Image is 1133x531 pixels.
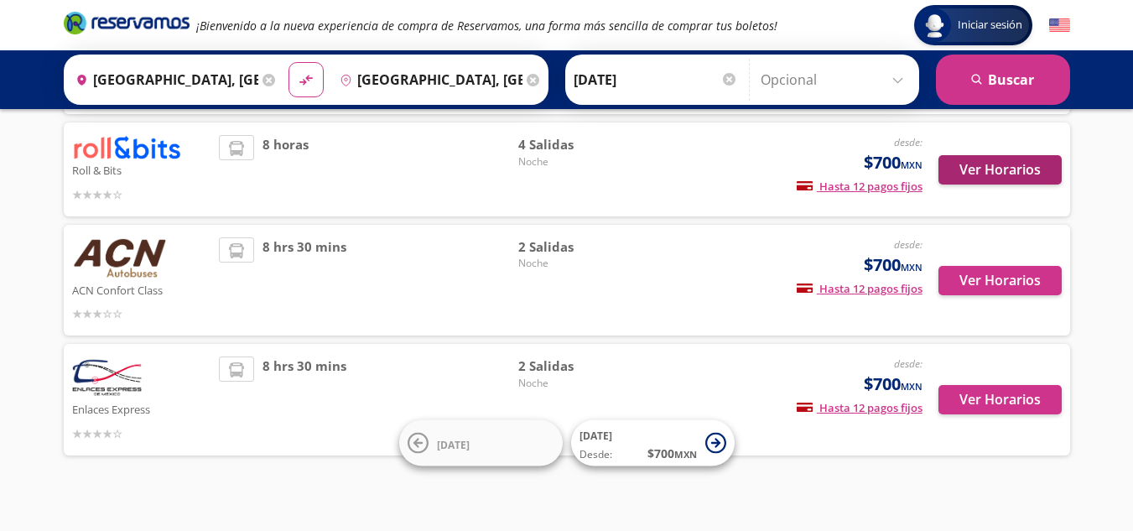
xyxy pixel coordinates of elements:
[901,261,923,273] small: MXN
[69,59,258,101] input: Buscar Origen
[864,150,923,175] span: $700
[864,372,923,397] span: $700
[574,59,738,101] input: Elegir Fecha
[579,447,612,462] span: Desde:
[262,237,346,324] span: 8 hrs 30 mins
[864,252,923,278] span: $700
[64,10,190,35] i: Brand Logo
[894,357,923,371] em: desde:
[72,398,211,419] p: Enlaces Express
[72,159,211,180] p: Roll & Bits
[72,135,181,159] img: Roll & Bits
[437,437,470,451] span: [DATE]
[64,10,190,40] a: Brand Logo
[196,18,777,34] em: ¡Bienvenido a la nueva experiencia de compra de Reservamos, una forma más sencilla de comprar tus...
[72,357,142,398] img: Enlaces Express
[571,420,735,466] button: [DATE]Desde:$700MXN
[894,135,923,149] em: desde:
[262,357,346,443] span: 8 hrs 30 mins
[72,237,168,279] img: ACN Confort Class
[518,154,636,169] span: Noche
[262,135,309,203] span: 8 horas
[797,400,923,415] span: Hasta 12 pagos fijos
[936,55,1070,105] button: Buscar
[518,237,636,257] span: 2 Salidas
[797,179,923,194] span: Hasta 12 pagos fijos
[674,448,697,461] small: MXN
[647,445,697,462] span: $ 700
[333,59,522,101] input: Buscar Destino
[518,256,636,271] span: Noche
[1049,15,1070,36] button: English
[518,357,636,376] span: 2 Salidas
[518,135,636,154] span: 4 Salidas
[761,59,911,101] input: Opcional
[938,385,1062,414] button: Ver Horarios
[951,17,1029,34] span: Iniciar sesión
[797,281,923,296] span: Hasta 12 pagos fijos
[579,429,612,443] span: [DATE]
[901,159,923,171] small: MXN
[518,376,636,391] span: Noche
[399,420,563,466] button: [DATE]
[894,237,923,252] em: desde:
[901,380,923,393] small: MXN
[72,279,211,299] p: ACN Confort Class
[938,155,1062,185] button: Ver Horarios
[938,266,1062,295] button: Ver Horarios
